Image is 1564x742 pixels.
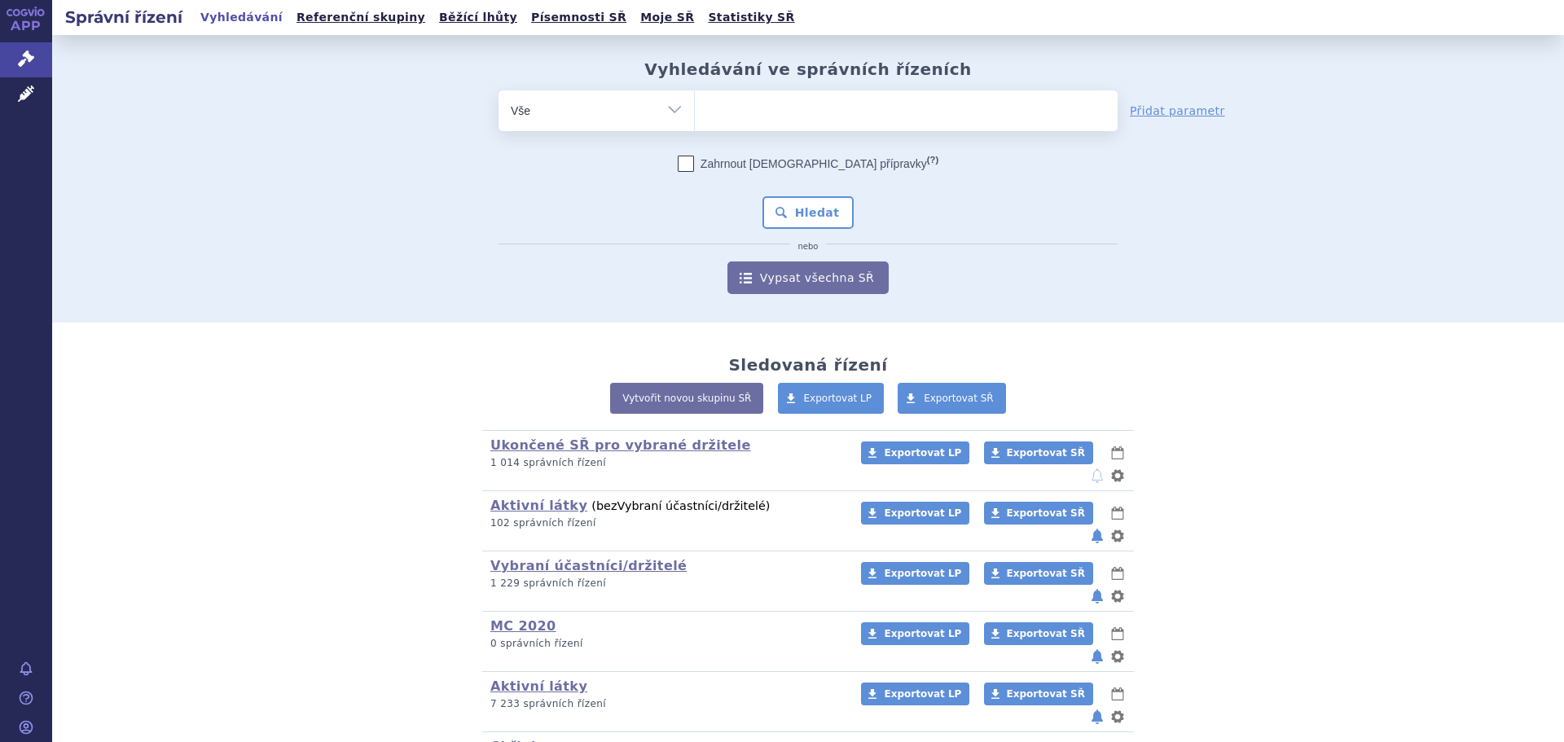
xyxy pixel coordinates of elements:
span: Vybraní účastníci/držitelé [617,499,766,512]
button: lhůty [1109,443,1126,463]
h2: Správní řízení [52,6,195,29]
a: Vytvořit novou skupinu SŘ [610,383,763,414]
span: Exportovat SŘ [1007,568,1085,579]
a: Referenční skupiny [292,7,430,29]
button: nastavení [1109,707,1126,727]
a: Exportovat LP [861,683,969,705]
p: 1 229 správních řízení [490,577,840,591]
h2: Sledovaná řízení [728,355,887,375]
a: Aktivní látky [490,678,587,694]
a: Přidat parametr [1130,103,1225,119]
span: Exportovat SŘ [1007,507,1085,519]
span: Exportovat LP [884,447,961,459]
button: lhůty [1109,624,1126,643]
button: nastavení [1109,526,1126,546]
a: Vyhledávání [195,7,288,29]
button: notifikace [1089,526,1105,546]
p: 0 správních řízení [490,637,840,651]
span: Exportovat LP [884,628,961,639]
span: (bez ) [591,499,770,512]
i: nebo [790,242,827,252]
a: Exportovat LP [861,502,969,525]
abbr: (?) [927,155,938,165]
a: Exportovat LP [861,562,969,585]
a: Exportovat SŘ [984,502,1093,525]
a: MC 2020 [490,618,556,634]
a: Exportovat LP [778,383,885,414]
span: Exportovat LP [884,507,961,519]
button: Hledat [762,196,854,229]
p: 1 014 správních řízení [490,456,840,470]
a: Exportovat SŘ [898,383,1006,414]
a: Písemnosti SŘ [526,7,631,29]
a: Exportovat LP [861,441,969,464]
button: notifikace [1089,707,1105,727]
a: Exportovat SŘ [984,562,1093,585]
button: lhůty [1109,503,1126,523]
span: Exportovat LP [804,393,872,404]
button: nastavení [1109,586,1126,606]
button: notifikace [1089,586,1105,606]
a: Statistiky SŘ [703,7,799,29]
button: notifikace [1089,647,1105,666]
span: Exportovat SŘ [924,393,994,404]
span: Exportovat LP [884,688,961,700]
p: 102 správních řízení [490,516,840,530]
span: Exportovat SŘ [1007,447,1085,459]
a: Běžící lhůty [434,7,522,29]
a: Vypsat všechna SŘ [727,261,889,294]
span: Exportovat SŘ [1007,628,1085,639]
button: notifikace [1089,466,1105,485]
a: Exportovat SŘ [984,683,1093,705]
a: Ukončené SŘ pro vybrané držitele [490,437,751,453]
a: Aktivní látky [490,498,587,513]
button: lhůty [1109,564,1126,583]
span: Exportovat SŘ [1007,688,1085,700]
h2: Vyhledávání ve správních řízeních [644,59,972,79]
a: Moje SŘ [635,7,699,29]
button: lhůty [1109,684,1126,704]
a: Exportovat LP [861,622,969,645]
a: Exportovat SŘ [984,441,1093,464]
p: 7 233 správních řízení [490,697,840,711]
a: Exportovat SŘ [984,622,1093,645]
button: nastavení [1109,466,1126,485]
a: Vybraní účastníci/držitelé [490,558,687,573]
span: Exportovat LP [884,568,961,579]
label: Zahrnout [DEMOGRAPHIC_DATA] přípravky [678,156,938,172]
button: nastavení [1109,647,1126,666]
